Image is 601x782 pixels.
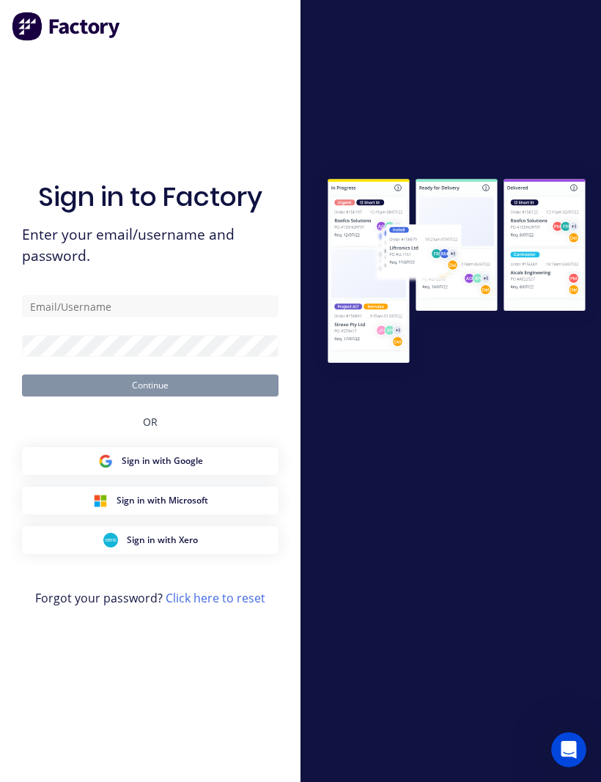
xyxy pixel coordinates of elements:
[312,165,601,380] img: Sign in
[22,295,279,317] input: Email/Username
[93,493,108,508] img: Microsoft Sign in
[166,590,265,606] a: Click here to reset
[117,494,208,507] span: Sign in with Microsoft
[22,526,279,554] button: Xero Sign inSign in with Xero
[551,732,586,767] iframe: Intercom live chat
[12,12,122,41] img: Factory
[127,534,198,547] span: Sign in with Xero
[22,447,279,475] button: Google Sign inSign in with Google
[38,181,262,213] h1: Sign in to Factory
[122,454,203,468] span: Sign in with Google
[22,487,279,514] button: Microsoft Sign inSign in with Microsoft
[103,533,118,547] img: Xero Sign in
[143,396,158,447] div: OR
[35,589,265,607] span: Forgot your password?
[22,375,279,396] button: Continue
[22,224,279,267] span: Enter your email/username and password.
[98,454,113,468] img: Google Sign in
